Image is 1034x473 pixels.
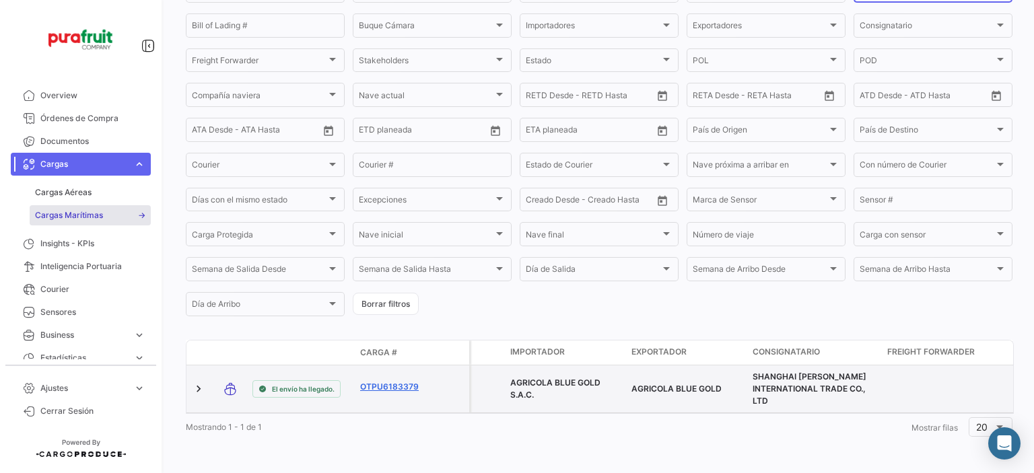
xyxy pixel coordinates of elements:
span: expand_more [133,158,145,170]
datatable-header-cell: Estado de Envio [247,347,355,358]
div: Abrir Intercom Messenger [988,427,1021,460]
button: Open calendar [819,85,839,106]
datatable-header-cell: Freight Forwarder [882,340,1016,365]
span: Inteligencia Portuaria [40,260,145,272]
button: Open calendar [485,120,506,141]
a: Cargas Marítimas [30,205,151,225]
span: Importadores [526,23,660,32]
span: El envío ha llegado. [272,384,335,394]
datatable-header-cell: Exportador [626,340,747,365]
a: Overview [11,84,151,107]
input: Desde [693,92,717,102]
span: Semana de Arribo Hasta [860,266,994,276]
span: 20 [976,421,988,433]
span: Mostrando 1 - 1 de 1 [186,422,262,432]
span: Documentos [40,135,145,147]
input: Desde [359,127,383,137]
span: Overview [40,89,145,102]
span: Freight Forwarder [192,58,326,67]
span: Freight Forwarder [887,346,975,358]
input: Creado Desde [526,197,580,207]
span: Marca de Sensor [693,197,827,207]
input: Hasta [726,92,787,102]
span: Semana de Salida Hasta [359,266,493,276]
span: Mostrar filas [911,423,958,433]
button: Open calendar [652,85,673,106]
datatable-header-cell: Modo de Transporte [213,347,247,358]
input: ATA Desde [192,127,233,137]
span: Con número de Courier [860,162,994,172]
a: Expand/Collapse Row [192,382,205,396]
span: Stakeholders [359,58,493,67]
span: Sensores [40,306,145,318]
span: Courier [192,162,326,172]
input: Desde [526,127,550,137]
span: expand_more [133,382,145,394]
span: Estado [526,58,660,67]
a: Insights - KPIs [11,232,151,255]
span: Cargas Marítimas [35,209,103,221]
span: Excepciones [359,197,493,207]
span: Día de Salida [526,266,660,276]
span: Días con el mismo estado [192,197,326,207]
input: Hasta [559,127,620,137]
input: ATD Hasta [911,92,972,102]
button: Borrar filtros [353,293,419,315]
a: Sensores [11,301,151,324]
span: Semana de Arribo Desde [693,266,827,276]
span: Insights - KPIs [40,238,145,250]
span: Estado de Courier [526,162,660,172]
datatable-header-cell: Consignatario [747,340,882,365]
datatable-header-cell: Carga # [355,341,436,364]
input: Desde [526,92,550,102]
span: POD [860,58,994,67]
a: Inteligencia Portuaria [11,255,151,278]
span: Día de Arribo [192,301,326,311]
img: Logo+PuraFruit.png [47,16,114,63]
button: Open calendar [318,120,339,141]
span: Ajustes [40,382,128,394]
span: Courier [40,283,145,295]
span: Semana de Salida Desde [192,266,326,276]
input: ATA Hasta [242,127,303,137]
span: Nave inicial [359,232,493,242]
span: SHANGHAI HUI ZHAN INTERNATIONAL TRADE CO., LTD [753,371,866,406]
span: Carga con sensor [860,232,994,242]
a: Courier [11,278,151,301]
span: expand_more [133,352,145,364]
span: Compañía naviera [192,92,326,102]
datatable-header-cell: Importador [505,340,626,365]
span: Business [40,329,128,341]
input: Hasta [392,127,453,137]
span: Consignatario [753,346,820,358]
span: Carga # [360,347,397,359]
span: Buque Cámara [359,23,493,32]
span: Nave final [526,232,660,242]
datatable-header-cell: Carga Protegida [471,340,505,365]
span: Cargas Aéreas [35,186,92,198]
a: Cargas Aéreas [30,182,151,203]
input: Hasta [559,92,620,102]
span: AGRICOLA BLUE GOLD [631,384,722,394]
input: Creado Hasta [589,197,650,207]
span: Exportadores [693,23,827,32]
button: Open calendar [986,85,1006,106]
span: Cargas [40,158,128,170]
span: País de Destino [860,127,994,137]
span: Nave actual [359,92,493,102]
span: Órdenes de Compra [40,112,145,124]
a: Documentos [11,130,151,153]
input: ATD Desde [860,92,902,102]
span: Exportador [631,346,687,358]
span: Estadísticas [40,352,128,364]
span: POL [693,58,827,67]
span: Consignatario [860,23,994,32]
span: Carga Protegida [192,232,326,242]
span: Cerrar Sesión [40,405,145,417]
a: Órdenes de Compra [11,107,151,130]
button: Open calendar [652,120,673,141]
span: Importador [510,346,565,358]
span: expand_more [133,329,145,341]
a: OTPU6183379 [360,381,430,393]
button: Open calendar [652,190,673,211]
